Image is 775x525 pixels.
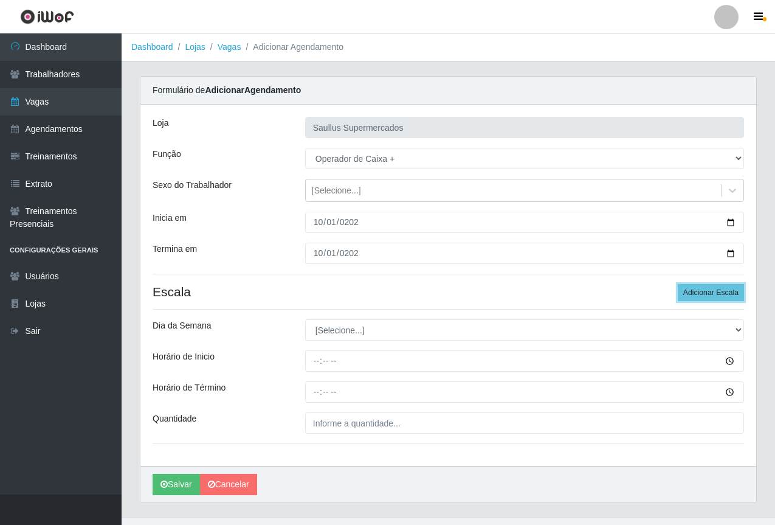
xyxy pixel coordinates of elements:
h4: Escala [153,284,744,299]
button: Salvar [153,474,200,495]
label: Loja [153,117,168,130]
img: CoreUI Logo [20,9,74,24]
div: Formulário de [140,77,756,105]
a: Dashboard [131,42,173,52]
label: Horário de Término [153,381,226,394]
label: Horário de Inicio [153,350,215,363]
a: Cancelar [200,474,257,495]
input: 00/00/0000 [305,212,744,233]
div: [Selecione...] [312,184,361,197]
label: Dia da Semana [153,319,212,332]
a: Vagas [218,42,241,52]
input: 00/00/0000 [305,243,744,264]
label: Função [153,148,181,161]
label: Termina em [153,243,197,256]
nav: breadcrumb [122,33,775,61]
li: Adicionar Agendamento [241,41,343,54]
input: 00:00 [305,381,744,403]
label: Quantidade [153,412,196,425]
input: Informe a quantidade... [305,412,744,434]
label: Inicia em [153,212,187,224]
button: Adicionar Escala [678,284,744,301]
input: 00:00 [305,350,744,372]
a: Lojas [185,42,205,52]
strong: Adicionar Agendamento [205,85,301,95]
label: Sexo do Trabalhador [153,179,232,192]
